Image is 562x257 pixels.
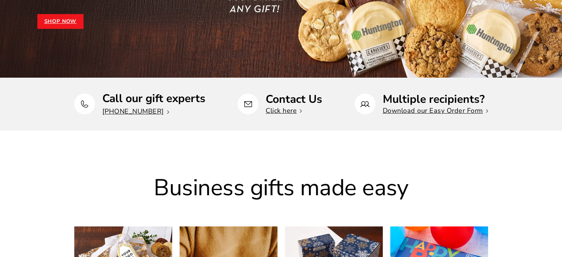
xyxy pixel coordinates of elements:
[243,99,253,109] img: Contact Us
[102,107,169,116] a: [PHONE_NUMBER]
[383,94,488,105] p: Multiple recipients?
[74,175,488,200] h2: Business gifts made easy
[360,99,369,109] img: Multiple recipients?
[266,106,302,115] a: Click here
[102,93,205,104] p: Call our gift experts
[37,14,84,29] a: Shop Now
[266,94,322,105] p: Contact Us
[383,106,488,115] a: Download our Easy Order Form
[80,99,89,109] img: Call our gift experts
